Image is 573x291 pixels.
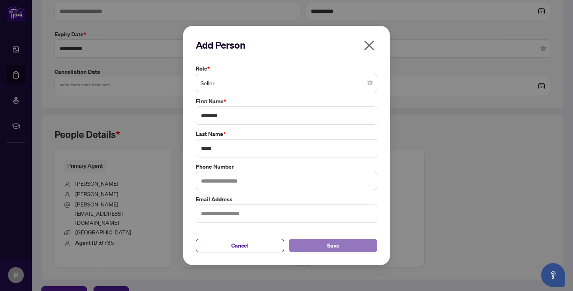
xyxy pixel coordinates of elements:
[196,130,377,138] label: Last Name
[196,162,377,171] label: Phone Number
[196,39,377,51] h2: Add Person
[196,64,377,73] label: Role
[231,239,249,252] span: Cancel
[541,263,565,287] button: Open asap
[196,195,377,204] label: Email Address
[327,239,339,252] span: Save
[196,239,284,252] button: Cancel
[201,75,372,90] span: Seller
[368,81,372,85] span: close-circle
[196,97,377,106] label: First Name
[289,239,377,252] button: Save
[363,39,376,52] span: close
